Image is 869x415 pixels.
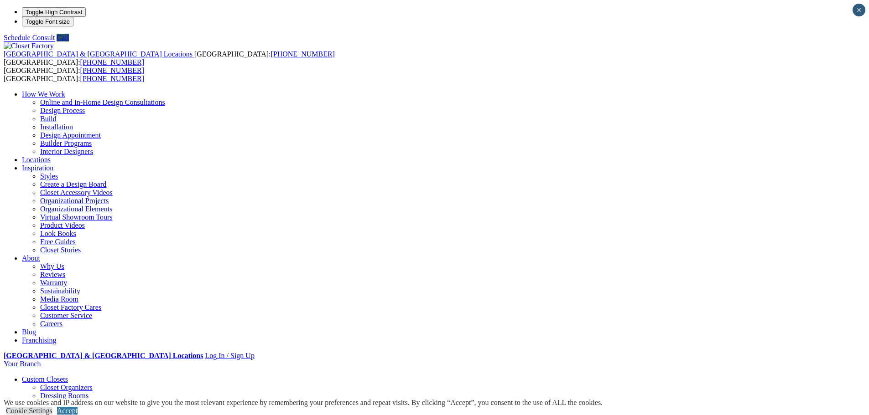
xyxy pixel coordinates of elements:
a: Installation [40,123,73,131]
a: Your Branch [4,360,41,368]
a: Customer Service [40,312,92,319]
a: Organizational Projects [40,197,109,205]
a: [PHONE_NUMBER] [80,58,144,66]
span: [GEOGRAPHIC_DATA]: [GEOGRAPHIC_DATA]: [4,50,335,66]
a: Log In / Sign Up [205,352,254,359]
a: Franchising [22,336,57,344]
a: About [22,254,40,262]
a: Blog [22,328,36,336]
span: [GEOGRAPHIC_DATA] & [GEOGRAPHIC_DATA] Locations [4,50,193,58]
a: Inspiration [22,164,53,172]
a: Product Videos [40,221,85,229]
a: Organizational Elements [40,205,112,213]
a: Virtual Showroom Tours [40,213,113,221]
a: Reviews [40,271,65,278]
a: Look Books [40,230,76,237]
a: [PHONE_NUMBER] [271,50,334,58]
a: Design Process [40,107,85,114]
a: Media Room [40,295,78,303]
a: Dressing Rooms [40,392,88,400]
button: Toggle High Contrast [22,7,86,17]
a: [GEOGRAPHIC_DATA] & [GEOGRAPHIC_DATA] Locations [4,352,203,359]
a: How We Work [22,90,65,98]
a: Styles [40,172,58,180]
a: Closet Stories [40,246,81,254]
a: Online and In-Home Design Consultations [40,98,165,106]
div: We use cookies and IP address on our website to give you the most relevant experience by remember... [4,399,603,407]
a: [PHONE_NUMBER] [80,75,144,82]
a: Build [40,115,57,123]
a: Custom Closets [22,375,68,383]
a: Locations [22,156,51,164]
a: Call [57,34,69,41]
a: Warranty [40,279,67,287]
span: [GEOGRAPHIC_DATA]: [GEOGRAPHIC_DATA]: [4,67,144,82]
a: Closet Factory Cares [40,303,101,311]
a: Cookie Settings [6,407,52,415]
a: Free Guides [40,238,76,246]
a: Accept [57,407,78,415]
a: Why Us [40,262,64,270]
a: Builder Programs [40,139,92,147]
img: Closet Factory [4,42,54,50]
a: Schedule Consult [4,34,55,41]
a: Create a Design Board [40,180,106,188]
a: [PHONE_NUMBER] [80,67,144,74]
a: Closet Organizers [40,384,93,391]
span: Toggle High Contrast [26,9,82,15]
span: Toggle Font size [26,18,70,25]
a: Careers [40,320,62,328]
button: Close [853,4,865,16]
button: Toggle Font size [22,17,73,26]
a: Sustainability [40,287,80,295]
a: Design Appointment [40,131,101,139]
a: Closet Accessory Videos [40,189,113,196]
a: [GEOGRAPHIC_DATA] & [GEOGRAPHIC_DATA] Locations [4,50,194,58]
a: Interior Designers [40,148,93,155]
